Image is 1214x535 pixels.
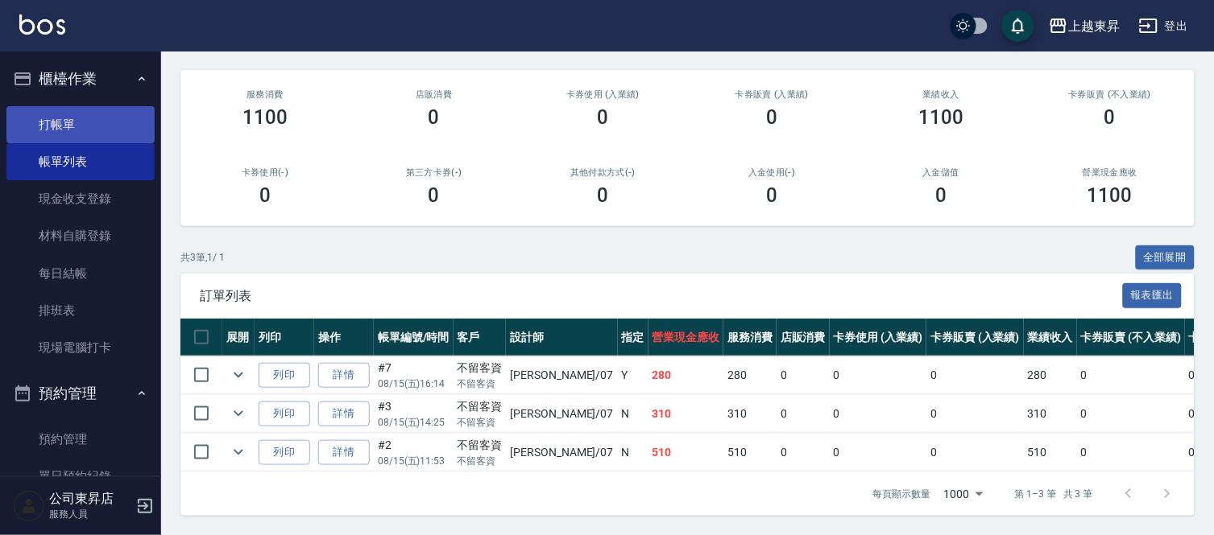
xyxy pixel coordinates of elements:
[369,167,499,178] h2: 第三方卡券(-)
[1024,356,1077,394] td: 280
[1104,106,1116,129] h3: 0
[6,106,155,143] a: 打帳單
[180,250,225,265] p: 共 3 筆, 1 / 1
[6,421,155,458] a: 預約管理
[454,319,507,356] th: 客戶
[723,356,777,394] td: 280
[926,395,1024,433] td: 0
[458,377,503,391] p: 不留客資
[918,106,963,129] h3: 1100
[618,434,648,471] td: N
[6,458,155,495] a: 單日預約紀錄
[723,395,777,433] td: 310
[374,319,454,356] th: 帳單編號/時間
[374,434,454,471] td: #2
[226,401,251,426] button: expand row
[314,319,374,356] th: 操作
[1024,319,1077,356] th: 業績收入
[259,401,310,426] button: 列印
[538,89,669,100] h2: 卡券使用 (入業績)
[49,491,131,507] h5: 公司東昇店
[458,454,503,468] p: 不留客資
[777,434,830,471] td: 0
[648,434,724,471] td: 510
[1024,395,1077,433] td: 310
[830,319,927,356] th: 卡券使用 (入業績)
[935,184,947,207] h3: 0
[1088,184,1133,207] h3: 1100
[318,401,370,426] a: 詳情
[1133,11,1195,41] button: 登出
[723,434,777,471] td: 510
[506,356,617,394] td: [PERSON_NAME] /07
[1077,356,1185,394] td: 0
[458,398,503,415] div: 不留客資
[1077,319,1185,356] th: 卡券販賣 (不入業績)
[873,487,931,501] p: 每頁顯示數量
[1042,10,1126,43] button: 上越東昇
[876,167,1006,178] h2: 入金儲值
[378,454,450,468] p: 08/15 (五) 11:53
[506,395,617,433] td: [PERSON_NAME] /07
[6,180,155,217] a: 現金收支登錄
[458,415,503,430] p: 不留客資
[830,395,927,433] td: 0
[242,106,288,129] h3: 1100
[369,89,499,100] h2: 店販消費
[200,288,1123,304] span: 訂單列表
[1068,16,1120,36] div: 上越東昇
[723,319,777,356] th: 服務消費
[458,437,503,454] div: 不留客資
[706,89,837,100] h2: 卡券販賣 (入業績)
[378,415,450,430] p: 08/15 (五) 14:25
[458,360,503,377] div: 不留客資
[200,167,330,178] h2: 卡券使用(-)
[926,356,1024,394] td: 0
[926,319,1024,356] th: 卡券販賣 (入業績)
[777,395,830,433] td: 0
[1136,245,1195,270] button: 全部展開
[648,319,724,356] th: 營業現金應收
[876,89,1006,100] h2: 業績收入
[318,440,370,465] a: 詳情
[1077,434,1185,471] td: 0
[222,319,255,356] th: 展開
[6,329,155,366] a: 現場電腦打卡
[830,434,927,471] td: 0
[618,356,648,394] td: Y
[1002,10,1034,42] button: save
[618,319,648,356] th: 指定
[226,440,251,464] button: expand row
[259,440,310,465] button: 列印
[766,106,777,129] h3: 0
[378,377,450,391] p: 08/15 (五) 16:14
[1045,167,1175,178] h2: 營業現金應收
[777,356,830,394] td: 0
[200,89,330,100] h3: 服務消費
[1123,283,1183,308] button: 報表匯出
[926,434,1024,471] td: 0
[6,255,155,292] a: 每日結帳
[259,363,310,388] button: 列印
[766,184,777,207] h3: 0
[226,363,251,387] button: expand row
[1024,434,1077,471] td: 510
[706,167,837,178] h2: 入金使用(-)
[648,356,724,394] td: 280
[1123,287,1183,302] a: 報表匯出
[6,372,155,414] button: 預約管理
[6,58,155,100] button: 櫃檯作業
[6,143,155,180] a: 帳單列表
[6,217,155,254] a: 材料自購登錄
[6,292,155,329] a: 排班表
[259,184,271,207] h3: 0
[598,184,609,207] h3: 0
[1045,89,1175,100] h2: 卡券販賣 (不入業績)
[49,507,131,521] p: 服務人員
[1077,395,1185,433] td: 0
[777,319,830,356] th: 店販消費
[1015,487,1093,501] p: 第 1–3 筆 共 3 筆
[618,395,648,433] td: N
[938,472,989,516] div: 1000
[255,319,314,356] th: 列印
